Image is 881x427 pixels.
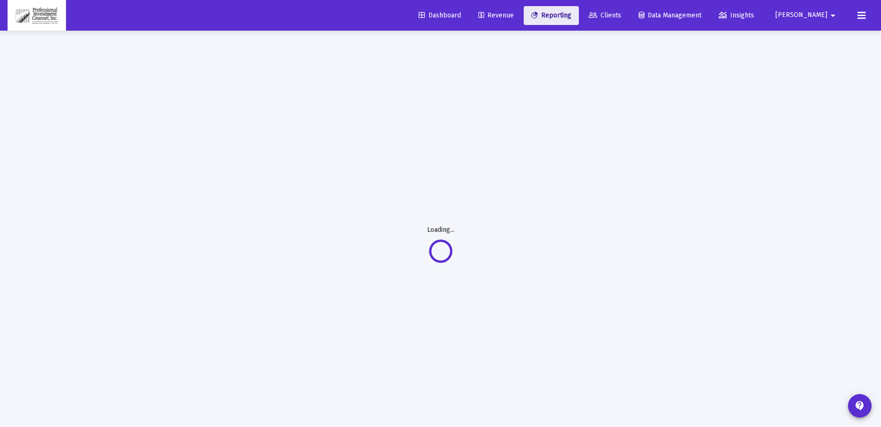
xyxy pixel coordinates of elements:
[15,6,59,25] img: Dashboard
[854,400,865,411] mat-icon: contact_support
[471,6,521,25] a: Revenue
[419,11,461,19] span: Dashboard
[478,11,514,19] span: Revenue
[581,6,629,25] a: Clients
[531,11,571,19] span: Reporting
[711,6,762,25] a: Insights
[719,11,754,19] span: Insights
[524,6,579,25] a: Reporting
[827,6,839,25] mat-icon: arrow_drop_down
[775,11,827,19] span: [PERSON_NAME]
[589,11,621,19] span: Clients
[631,6,709,25] a: Data Management
[639,11,701,19] span: Data Management
[764,6,850,25] button: [PERSON_NAME]
[411,6,469,25] a: Dashboard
